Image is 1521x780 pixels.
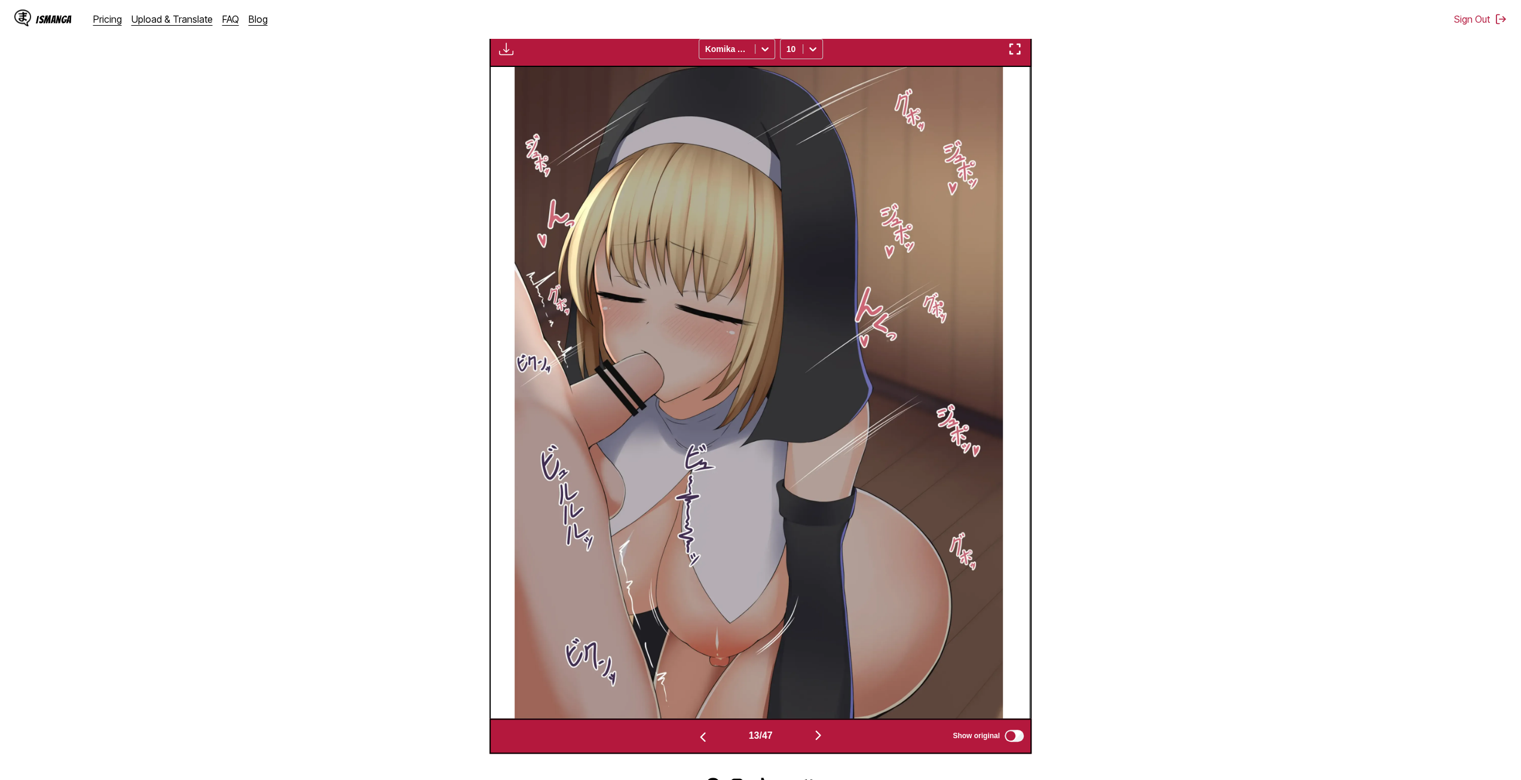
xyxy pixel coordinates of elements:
[953,732,1000,740] span: Show original
[499,42,513,56] img: Download translated images
[14,10,31,26] img: IsManga Logo
[515,67,1003,718] img: Manga Panel
[222,13,239,25] a: FAQ
[811,728,825,742] img: Next page
[14,10,93,29] a: IsManga LogoIsManga
[36,14,72,25] div: IsManga
[131,13,213,25] a: Upload & Translate
[696,730,710,744] img: Previous page
[748,730,772,741] span: 13 / 47
[93,13,122,25] a: Pricing
[1005,730,1024,742] input: Show original
[1495,13,1507,25] img: Sign out
[249,13,268,25] a: Blog
[1454,13,1507,25] button: Sign Out
[1008,42,1022,56] img: Enter fullscreen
